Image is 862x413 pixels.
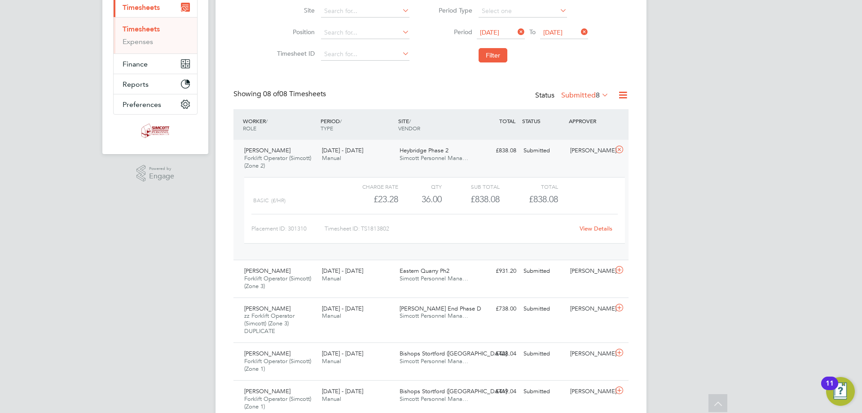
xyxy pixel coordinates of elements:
[244,305,290,312] span: [PERSON_NAME]
[322,395,341,403] span: Manual
[561,91,609,100] label: Submitted
[400,387,513,395] span: Bishops Stortford ([GEOGRAPHIC_DATA]…
[274,49,315,58] label: Timesheet ID
[322,350,363,357] span: [DATE] - [DATE]
[114,17,197,53] div: Timesheets
[473,302,520,316] div: £738.00
[400,147,449,154] span: Heybridge Phase 2
[596,91,600,100] span: 8
[244,312,295,335] span: zz Forklift Operator (Simcott) (Zone 3) DUPLICATE
[123,37,153,46] a: Expenses
[520,384,567,399] div: Submitted
[322,147,363,154] span: [DATE] - [DATE]
[241,113,318,136] div: WORKER
[480,28,499,36] span: [DATE]
[340,117,342,124] span: /
[274,28,315,36] label: Position
[400,305,481,312] span: [PERSON_NAME] End Phase D
[473,264,520,279] div: £931.20
[567,113,613,129] div: APPROVER
[244,357,311,373] span: Forklift Operator (Simcott) (Zone 1)
[826,377,855,406] button: Open Resource Center, 11 new notifications
[409,117,411,124] span: /
[567,302,613,316] div: [PERSON_NAME]
[114,94,197,114] button: Preferences
[398,192,442,207] div: 36.00
[340,181,398,192] div: Charge rate
[479,48,507,62] button: Filter
[567,346,613,361] div: [PERSON_NAME]
[263,89,279,98] span: 08 of
[520,264,567,279] div: Submitted
[244,350,290,357] span: [PERSON_NAME]
[432,28,472,36] label: Period
[322,267,363,275] span: [DATE] - [DATE]
[141,124,170,138] img: simcott-logo-retina.png
[123,25,160,33] a: Timesheets
[499,117,515,124] span: TOTAL
[567,264,613,279] div: [PERSON_NAME]
[826,383,834,395] div: 11
[567,143,613,158] div: [PERSON_NAME]
[400,154,468,162] span: Simcott Personnel Mana…
[233,89,328,99] div: Showing
[340,192,398,207] div: £23.28
[543,28,563,36] span: [DATE]
[244,395,311,410] span: Forklift Operator (Simcott) (Zone 1)
[321,27,409,39] input: Search for...
[251,222,325,236] div: Placement ID: 301310
[244,387,290,395] span: [PERSON_NAME]
[318,113,396,136] div: PERIOD
[400,357,468,365] span: Simcott Personnel Mana…
[114,54,197,74] button: Finance
[149,173,174,180] span: Engage
[473,346,520,361] div: £428.04
[400,395,468,403] span: Simcott Personnel Mana…
[113,124,198,138] a: Go to home page
[400,350,513,357] span: Bishops Stortford ([GEOGRAPHIC_DATA]…
[322,387,363,395] span: [DATE] - [DATE]
[500,181,558,192] div: Total
[114,74,197,94] button: Reports
[529,194,558,204] span: £838.08
[322,312,341,320] span: Manual
[473,143,520,158] div: £838.08
[432,6,472,14] label: Period Type
[123,80,149,89] span: Reports
[322,305,363,312] span: [DATE] - [DATE]
[322,357,341,365] span: Manual
[149,165,174,173] span: Powered by
[442,181,500,192] div: Sub Total
[520,302,567,316] div: Submitted
[400,312,468,320] span: Simcott Personnel Mana…
[244,275,311,290] span: Forklift Operator (Simcott) (Zone 3)
[322,275,341,282] span: Manual
[136,165,175,182] a: Powered byEngage
[580,225,612,232] a: View Details
[400,275,468,282] span: Simcott Personnel Mana…
[244,147,290,154] span: [PERSON_NAME]
[520,113,567,129] div: STATUS
[244,267,290,275] span: [PERSON_NAME]
[321,5,409,18] input: Search for...
[321,48,409,61] input: Search for...
[263,89,326,98] span: 08 Timesheets
[567,384,613,399] div: [PERSON_NAME]
[244,154,311,169] span: Forklift Operator (Simcott) (Zone 2)
[243,124,256,132] span: ROLE
[396,113,474,136] div: SITE
[322,154,341,162] span: Manual
[123,100,161,109] span: Preferences
[473,384,520,399] div: £419.04
[123,60,148,68] span: Finance
[520,346,567,361] div: Submitted
[398,181,442,192] div: QTY
[527,26,538,38] span: To
[253,197,286,204] span: Basic (£/HR)
[274,6,315,14] label: Site
[123,3,160,12] span: Timesheets
[398,124,420,132] span: VENDOR
[520,143,567,158] div: Submitted
[442,192,500,207] div: £838.08
[479,5,567,18] input: Select one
